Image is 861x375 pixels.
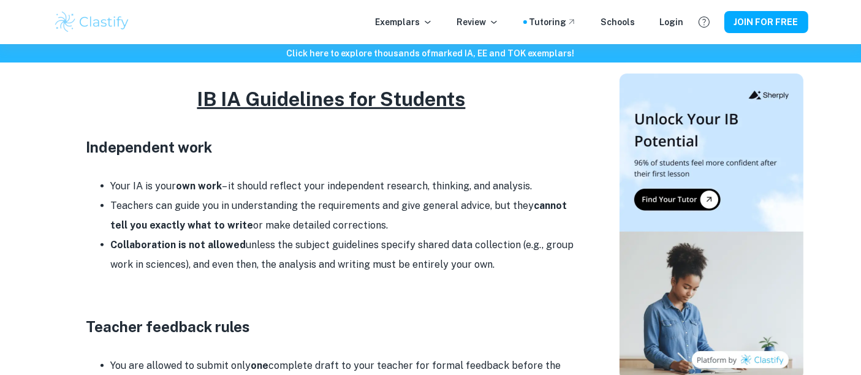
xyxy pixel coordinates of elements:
p: Review [457,15,499,29]
u: IB IA Guidelines for Students [197,88,466,110]
a: Login [660,15,684,29]
li: unless the subject guidelines specify shared data collection (e.g., group work in sciences), and ... [111,235,577,275]
strong: own work [176,180,222,192]
li: Your IA is your – it should reflect your independent research, thinking, and analysis. [111,176,577,196]
p: Exemplars [376,15,433,29]
button: Help and Feedback [694,12,715,32]
h6: Click here to explore thousands of marked IA, EE and TOK exemplars ! [2,47,859,60]
li: Teachers can guide you in understanding the requirements and give general advice, but they or mak... [111,196,577,235]
h3: Teacher feedback rules [86,316,577,338]
a: Schools [601,15,635,29]
strong: Collaboration is not allowed [111,239,246,251]
button: JOIN FOR FREE [724,11,808,33]
h3: Independent work [86,136,577,158]
a: Tutoring [529,15,577,29]
img: Clastify logo [53,10,131,34]
strong: one [251,360,269,371]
